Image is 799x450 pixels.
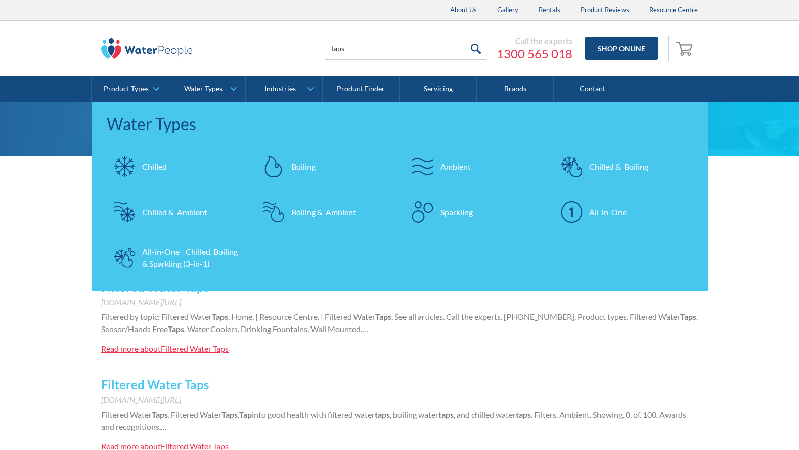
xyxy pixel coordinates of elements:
a: Read more aboutFiltered Water Taps [101,343,229,355]
nav: Water Types [92,102,708,291]
div: [DOMAIN_NAME][URL] [101,394,698,406]
div: Filtered Water Taps [161,344,229,353]
a: 1300 565 018 [497,46,572,61]
strong: Taps [152,410,168,419]
div: Boiling [291,160,316,173]
strong: taps [438,410,454,419]
div: Product Types [104,85,149,93]
div: Water Types [107,112,693,136]
strong: taps [516,410,531,419]
span: Filtered by topic: Filtered Water [101,312,212,321]
a: Water Types [168,76,245,102]
div: Water Types [184,85,223,93]
a: Open cart [674,36,698,61]
span: . Filtered Water [168,410,221,419]
a: Product Finder [323,76,399,102]
a: Ambient [405,149,544,184]
strong: Tap [239,410,252,419]
div: All-in-One Chilled, Boiling & Sparkling (3-in-1) [142,246,241,270]
strong: Taps [212,312,228,321]
a: Filtered Water Taps [101,279,209,294]
div: Call the experts [497,36,572,46]
div: All-in-One [589,206,627,218]
a: All-in-One [554,194,693,230]
a: Filtered Water Taps [101,377,209,392]
img: shopping cart [676,40,695,56]
div: Sparkling [440,206,473,218]
span: … [362,324,368,334]
span: , and chilled water [454,410,516,419]
a: All-in-One Chilled, Boiling & Sparkling (3-in-1) [107,240,246,275]
div: Ambient [440,160,471,173]
a: Boiling [256,149,395,184]
span: . Filters. Ambient. Showing. 0. of. 100. Awards and recognitions. [101,410,686,431]
strong: Taps [168,324,184,334]
a: Brands [477,76,554,102]
strong: Taps [680,312,696,321]
strong: Taps [375,312,391,321]
span: into good health with filtered water [252,410,375,419]
span: . Sensor/Hands Free [101,312,698,334]
span: , boiling water [390,410,438,419]
span: . Water Coolers. Drinking Fountains. Wall Mounted. [184,324,362,334]
span: . See all articles. Call the experts. [PHONE_NUMBER]. Product types. Filtered Water [391,312,680,321]
span: … [161,422,167,431]
strong: taps [375,410,390,419]
a: Sparkling [405,194,544,230]
a: Shop Online [585,37,658,60]
div: Industries [264,85,296,93]
input: Search products [325,37,486,60]
a: Industries [246,76,322,102]
a: Chilled & Ambient [107,194,246,230]
a: Chilled [107,149,246,184]
span: . Home. | Resource Centre. | Filtered Water [228,312,375,321]
span: Filtered Water [101,410,152,419]
img: The Water People [101,38,192,59]
a: Boiling & Ambient [256,194,395,230]
a: Product Types [92,76,168,102]
div: Chilled & Boiling [589,160,648,173]
span: . [238,410,239,419]
div: Boiling & Ambient [291,206,356,218]
div: [DOMAIN_NAME][URL] [101,296,698,308]
strong: Taps [221,410,238,419]
div: Chilled [142,160,167,173]
div: Read more about [101,344,161,353]
a: Contact [554,76,631,102]
a: Chilled & Boiling [554,149,693,184]
div: Chilled & Ambient [142,206,207,218]
a: Servicing [400,76,477,102]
